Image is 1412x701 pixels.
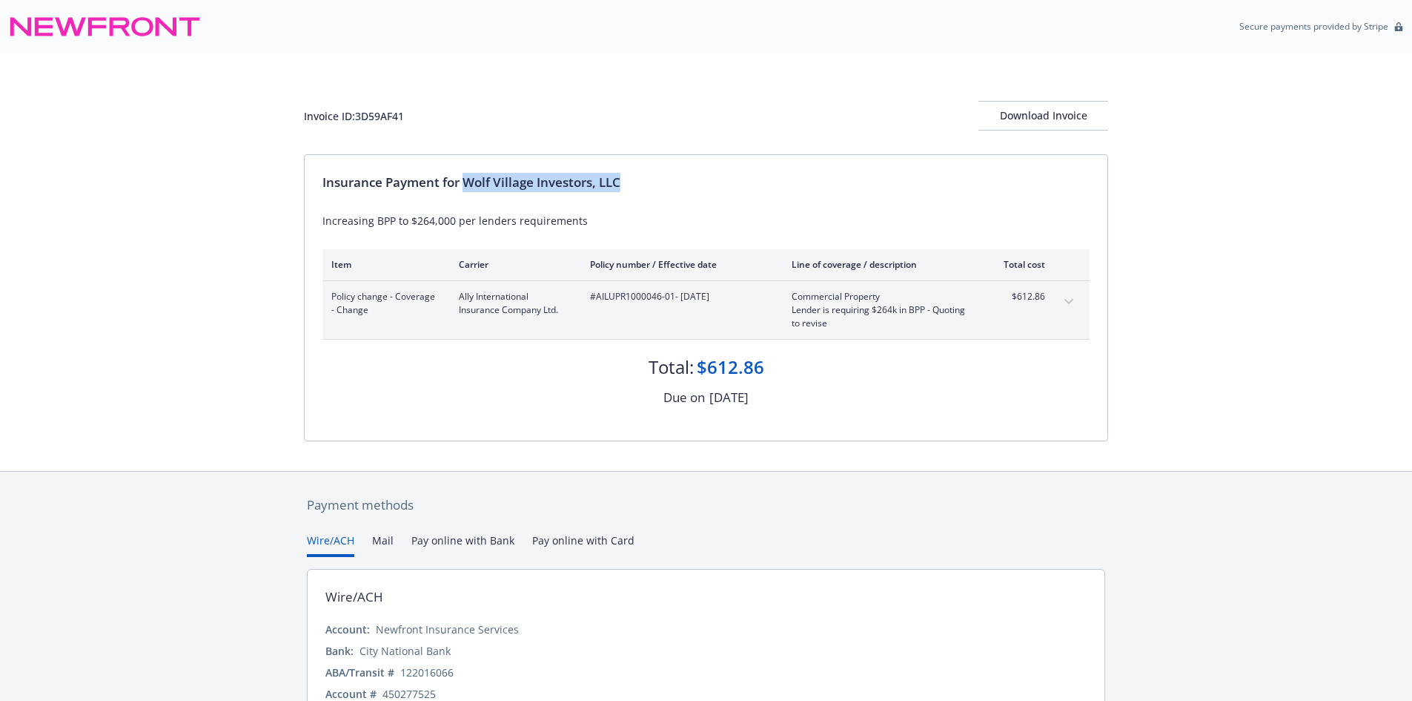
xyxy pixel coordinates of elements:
div: ABA/Transit # [325,665,394,680]
div: Total cost [990,258,1045,271]
div: Newfront Insurance Services [376,622,519,637]
span: Commercial PropertyLender is requiring $264k in BPP - Quoting to revise [792,290,966,330]
button: expand content [1057,290,1081,314]
div: Insurance Payment for Wolf Village Investors, LLC [322,173,1090,192]
div: City National Bank [359,643,451,659]
div: Increasing BPP to $264,000 per lenders requirements [322,213,1090,228]
div: Policy change - Coverage - ChangeAlly International Insurance Company Ltd.#AILUPR1000046-01- [DAT... [322,281,1090,339]
div: Payment methods [307,496,1105,515]
div: Download Invoice [978,102,1108,130]
div: Carrier [459,258,566,271]
button: Download Invoice [978,101,1108,131]
div: Due on [663,388,705,407]
button: Wire/ACH [307,533,354,557]
div: Policy number / Effective date [590,258,768,271]
span: Policy change - Coverage - Change [331,290,435,317]
span: #AILUPR1000046-01 - [DATE] [590,290,768,303]
p: Secure payments provided by Stripe [1239,20,1388,33]
div: Line of coverage / description [792,258,966,271]
div: Invoice ID: 3D59AF41 [304,108,404,124]
button: Mail [372,533,394,557]
span: Ally International Insurance Company Ltd. [459,290,566,317]
button: Pay online with Card [532,533,634,557]
span: Commercial Property [792,290,966,303]
div: 122016066 [400,665,454,680]
div: Item [331,258,435,271]
button: Pay online with Bank [411,533,514,557]
div: $612.86 [697,355,764,380]
div: Wire/ACH [325,588,383,607]
div: Total: [649,355,694,380]
div: Bank: [325,643,354,659]
div: [DATE] [709,388,749,407]
span: $612.86 [990,290,1045,303]
span: Lender is requiring $264k in BPP - Quoting to revise [792,303,966,330]
div: Account: [325,622,370,637]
